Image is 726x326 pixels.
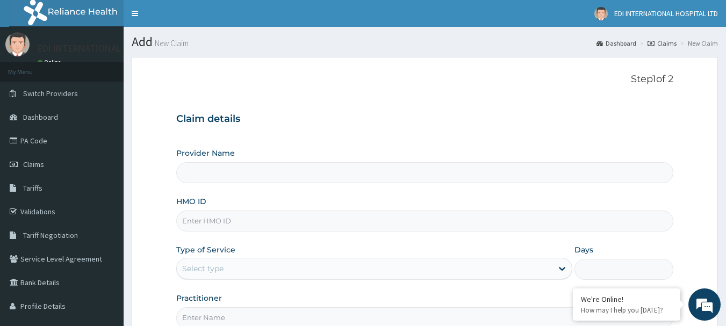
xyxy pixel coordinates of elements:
label: HMO ID [176,196,206,207]
span: Switch Providers [23,89,78,98]
a: Online [38,59,63,66]
p: Step 1 of 2 [176,74,674,85]
span: Tariffs [23,183,42,193]
span: Claims [23,160,44,169]
small: New Claim [153,39,189,47]
img: User Image [5,32,30,56]
a: Dashboard [596,39,636,48]
span: Tariff Negotiation [23,230,78,240]
p: How may I help you today? [581,306,672,315]
h1: Add [132,35,718,49]
label: Type of Service [176,244,235,255]
span: EDI INTERNATIONAL HOSPITAL LTD [614,9,718,18]
a: Claims [648,39,677,48]
label: Provider Name [176,148,235,158]
li: New Claim [678,39,718,48]
span: Dashboard [23,112,58,122]
img: User Image [594,7,608,20]
div: Select type [182,263,224,274]
p: EDI INTERNATIONAL HOSPITAL LTD [38,44,183,53]
h3: Claim details [176,113,674,125]
div: We're Online! [581,294,672,304]
input: Enter HMO ID [176,211,674,231]
label: Practitioner [176,293,222,303]
label: Days [574,244,593,255]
